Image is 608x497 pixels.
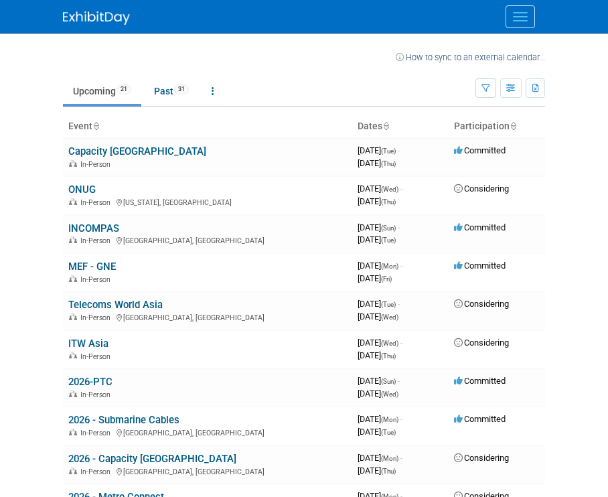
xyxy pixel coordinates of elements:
[398,376,400,386] span: -
[381,160,396,167] span: (Thu)
[506,5,535,28] button: Menu
[398,299,400,309] span: -
[358,273,392,283] span: [DATE]
[400,414,402,424] span: -
[381,429,396,436] span: (Tue)
[358,376,400,386] span: [DATE]
[454,453,509,463] span: Considering
[80,390,115,399] span: In-Person
[358,222,400,232] span: [DATE]
[381,378,396,385] span: (Sun)
[381,263,398,270] span: (Mon)
[454,299,509,309] span: Considering
[381,301,396,308] span: (Tue)
[358,427,396,437] span: [DATE]
[396,52,545,62] a: How to sync to an external calendar...
[63,11,130,25] img: ExhibitDay
[69,429,77,435] img: In-Person Event
[381,352,396,360] span: (Thu)
[454,145,506,155] span: Committed
[358,145,400,155] span: [DATE]
[68,427,347,437] div: [GEOGRAPHIC_DATA], [GEOGRAPHIC_DATA]
[69,313,77,320] img: In-Person Event
[80,236,115,245] span: In-Person
[358,414,402,424] span: [DATE]
[68,376,112,388] a: 2026-PTC
[68,414,179,426] a: 2026 - Submarine Cables
[400,453,402,463] span: -
[63,78,141,104] a: Upcoming21
[381,455,398,462] span: (Mon)
[381,186,398,193] span: (Wed)
[358,196,396,206] span: [DATE]
[358,299,400,309] span: [DATE]
[92,121,99,131] a: Sort by Event Name
[454,338,509,348] span: Considering
[398,145,400,155] span: -
[68,453,236,465] a: 2026 - Capacity [GEOGRAPHIC_DATA]
[80,468,115,476] span: In-Person
[381,224,396,232] span: (Sun)
[69,352,77,359] img: In-Person Event
[80,429,115,437] span: In-Person
[117,84,131,94] span: 21
[68,299,163,311] a: Telecoms World Asia
[400,261,402,271] span: -
[358,158,396,168] span: [DATE]
[454,222,506,232] span: Committed
[69,468,77,474] img: In-Person Event
[68,145,206,157] a: Capacity [GEOGRAPHIC_DATA]
[381,275,392,283] span: (Fri)
[381,236,396,244] span: (Tue)
[69,390,77,397] img: In-Person Event
[68,184,96,196] a: ONUG
[68,311,347,322] div: [GEOGRAPHIC_DATA], [GEOGRAPHIC_DATA]
[68,234,347,245] div: [GEOGRAPHIC_DATA], [GEOGRAPHIC_DATA]
[382,121,389,131] a: Sort by Start Date
[381,198,396,206] span: (Thu)
[69,275,77,282] img: In-Person Event
[358,234,396,244] span: [DATE]
[400,184,402,194] span: -
[80,275,115,284] span: In-Person
[80,313,115,322] span: In-Person
[358,350,396,360] span: [DATE]
[358,184,402,194] span: [DATE]
[68,338,108,350] a: ITW Asia
[69,160,77,167] img: In-Person Event
[80,198,115,207] span: In-Person
[68,196,347,207] div: [US_STATE], [GEOGRAPHIC_DATA]
[358,388,398,399] span: [DATE]
[358,453,402,463] span: [DATE]
[381,340,398,347] span: (Wed)
[352,115,449,138] th: Dates
[68,222,119,234] a: INCOMPAS
[68,261,116,273] a: MEF - GNE
[381,147,396,155] span: (Tue)
[80,352,115,361] span: In-Person
[144,78,199,104] a: Past31
[68,466,347,476] div: [GEOGRAPHIC_DATA], [GEOGRAPHIC_DATA]
[63,115,352,138] th: Event
[454,184,509,194] span: Considering
[454,261,506,271] span: Committed
[381,313,398,321] span: (Wed)
[358,261,402,271] span: [DATE]
[398,222,400,232] span: -
[381,390,398,398] span: (Wed)
[449,115,545,138] th: Participation
[358,466,396,476] span: [DATE]
[174,84,189,94] span: 31
[80,160,115,169] span: In-Person
[454,376,506,386] span: Committed
[381,468,396,475] span: (Thu)
[358,311,398,322] span: [DATE]
[400,338,402,348] span: -
[381,416,398,423] span: (Mon)
[358,338,402,348] span: [DATE]
[454,414,506,424] span: Committed
[510,121,516,131] a: Sort by Participation Type
[69,236,77,243] img: In-Person Event
[69,198,77,205] img: In-Person Event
